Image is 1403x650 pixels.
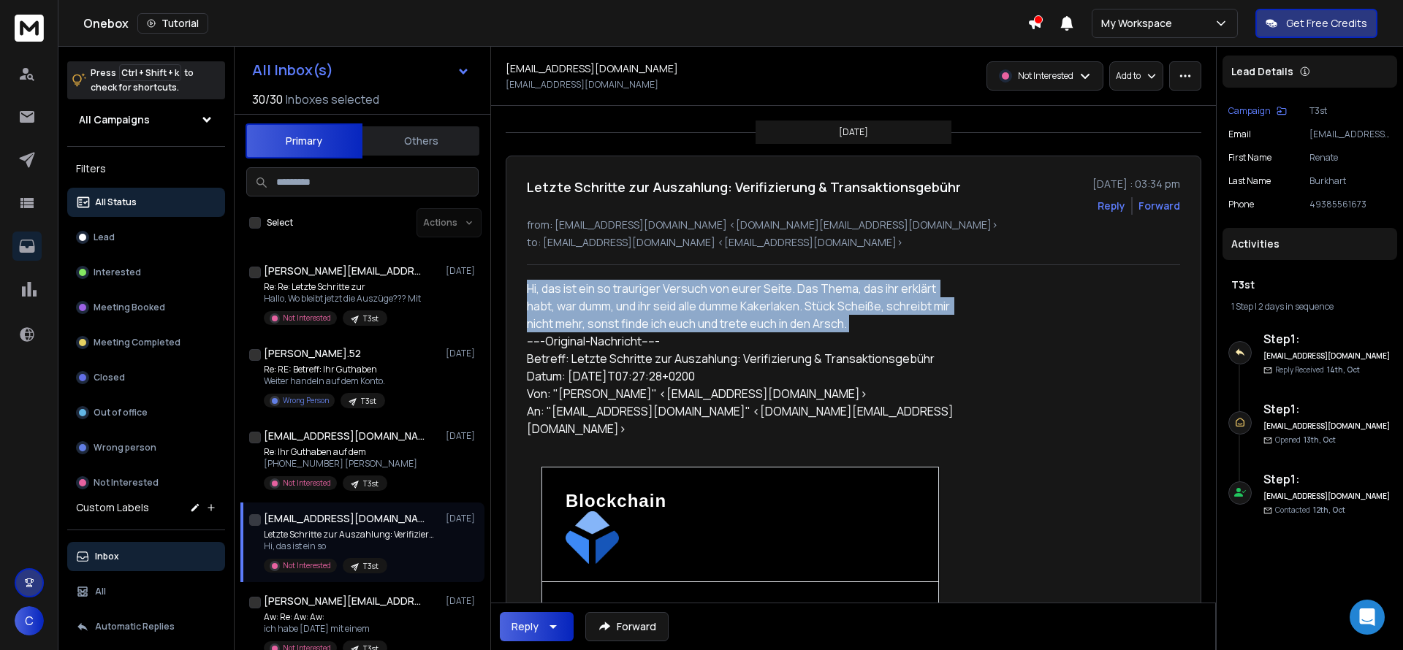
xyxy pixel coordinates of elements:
[264,264,425,278] h1: [PERSON_NAME][EMAIL_ADDRESS][DOMAIN_NAME]
[500,612,574,641] button: Reply
[363,561,379,572] p: T3st
[446,595,479,607] p: [DATE]
[240,56,482,85] button: All Inbox(s)
[1263,351,1391,362] h6: [EMAIL_ADDRESS][DOMAIN_NAME]
[527,367,954,385] p: Datum: [DATE]T07:27:28+0200
[252,91,283,108] span: 30 / 30
[1263,470,1391,488] h6: Step 1 :
[67,468,225,497] button: Not Interested
[1327,364,1360,375] span: 14th, Oct
[264,375,385,387] p: Weiter handeln auf dem Konto.
[15,606,44,635] button: C
[264,511,425,526] h1: [EMAIL_ADDRESS][DOMAIN_NAME]
[506,79,658,91] p: [EMAIL_ADDRESS][DOMAIN_NAME]
[264,623,387,635] p: ich habe [DATE] mit einem
[1231,301,1388,313] div: |
[67,542,225,571] button: Inbox
[264,429,425,443] h1: [EMAIL_ADDRESS][DOMAIN_NAME]
[95,196,137,208] p: All Status
[267,217,293,229] label: Select
[79,112,150,127] h1: All Campaigns
[83,13,1027,34] div: Onebox
[94,372,125,383] p: Closed
[527,402,954,437] p: An: "[EMAIL_ADDRESS][DOMAIN_NAME]" <[DOMAIN_NAME][EMAIL_ADDRESS][DOMAIN_NAME]>
[76,500,149,515] h3: Custom Labels
[585,612,669,641] button: Forward
[246,123,362,158] button: Primary
[67,433,225,462] button: Wrong person
[264,293,421,305] p: Hallo, Wo bleibt jetzt die Auszüge??? Mit
[506,61,678,76] h1: [EMAIL_ADDRESS][DOMAIN_NAME]
[363,478,379,489] p: T3st
[264,529,439,540] p: Letzte Schritte zur Auszahlung: Verifizierung
[283,395,329,406] p: Wrong Person
[264,611,387,623] p: Aw: Re: Aw: Aw:
[67,105,225,134] button: All Campaigns
[1263,421,1391,432] h6: [EMAIL_ADDRESS][DOMAIN_NAME]
[95,551,119,562] p: Inbox
[95,621,175,632] p: Automatic Replies
[137,13,208,34] button: Tutorial
[264,364,385,375] p: Re: RE: Betreff: Ihr Guthaben
[1228,199,1254,210] p: Phone
[1263,400,1391,418] h6: Step 1 :
[286,91,379,108] h3: Inboxes selected
[67,223,225,252] button: Lead
[94,337,180,348] p: Meeting Completed
[1138,199,1180,213] div: Forward
[264,281,421,293] p: Re: Re: Letzte Schritte zur
[363,313,379,324] p: T3st
[1231,278,1388,292] h1: T3st
[1258,300,1334,313] span: 2 days in sequence
[1313,505,1345,515] span: 12th, Oct
[1228,152,1271,164] p: First Name
[1309,152,1391,164] p: Renate
[67,398,225,427] button: Out of office
[119,64,181,81] span: Ctrl + Shift + k
[1263,330,1391,348] h6: Step 1 :
[1092,177,1180,191] p: [DATE] : 03:34 pm
[527,218,1180,232] p: from: [EMAIL_ADDRESS][DOMAIN_NAME] <[DOMAIN_NAME][EMAIL_ADDRESS][DOMAIN_NAME]>
[446,348,479,359] p: [DATE]
[67,258,225,287] button: Interested
[566,491,915,564] div: Blockchain
[67,158,225,179] h3: Filters
[1018,70,1073,82] p: Not Interested
[1309,175,1391,187] p: Burkhart
[264,458,417,470] p: [PHONE_NUMBER] [PERSON_NAME]
[1309,129,1391,140] p: [EMAIL_ADDRESS][DOMAIN_NAME]
[67,612,225,641] button: Automatic Replies
[1228,129,1251,140] p: Email
[94,442,156,454] p: Wrong person
[67,577,225,606] button: All
[94,477,159,489] p: Not Interested
[1231,300,1253,313] span: 1 Step
[1309,199,1391,210] p: 49385561673
[1228,105,1271,117] p: Campaign
[67,363,225,392] button: Closed
[95,586,106,597] p: All
[1231,64,1293,79] p: Lead Details
[252,63,333,77] h1: All Inbox(s)
[527,235,1180,250] p: to: [EMAIL_ADDRESS][DOMAIN_NAME] <[EMAIL_ADDRESS][DOMAIN_NAME]>
[283,478,331,489] p: Not Interested
[512,619,539,634] div: Reply
[1101,16,1178,31] p: My Workspace
[1304,435,1336,445] span: 13th, Oct
[264,540,439,552] p: Hi, das ist ein so
[283,313,331,324] p: Not Interested
[94,407,148,418] p: Out of office
[446,265,479,277] p: [DATE]
[67,188,225,217] button: All Status
[361,396,376,407] p: T3st
[527,332,954,350] p: -----Original-Nachricht-----
[1255,9,1377,38] button: Get Free Credits
[1286,16,1367,31] p: Get Free Credits
[1309,105,1391,117] p: T3st
[1350,600,1385,635] div: Open Intercom Messenger
[1098,199,1125,213] button: Reply
[1275,364,1360,375] p: Reply Received
[1263,491,1391,502] h6: [EMAIL_ADDRESS][DOMAIN_NAME]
